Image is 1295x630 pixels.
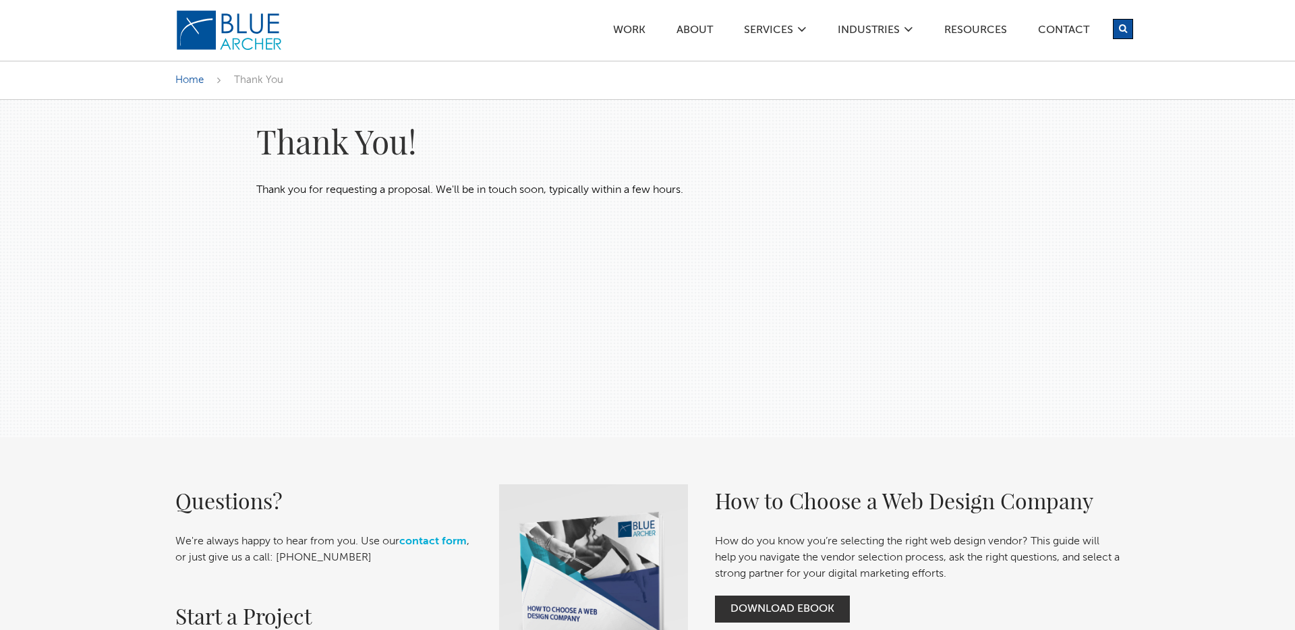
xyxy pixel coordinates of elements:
p: How do you know you’re selecting the right web design vendor? This guide will help you navigate t... [715,534,1120,582]
h2: Questions? [175,484,472,517]
a: Industries [837,25,900,39]
img: Blue Archer Logo [175,9,283,51]
a: Download Ebook [715,596,850,623]
h1: Thank You! [256,120,877,162]
h2: How to Choose a Web Design Company [715,484,1120,517]
a: Resources [944,25,1008,39]
p: We're always happy to hear from you. Use our , or just give us a call: [PHONE_NUMBER] [175,534,472,566]
a: Contact [1037,25,1090,39]
a: ABOUT [676,25,714,39]
span: Thank You [234,75,283,85]
a: Work [612,25,646,39]
a: Home [175,75,204,85]
a: contact form [399,536,467,547]
a: SERVICES [743,25,794,39]
p: Thank you for requesting a proposal. We'll be in touch soon, typically within a few hours. [256,182,877,198]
